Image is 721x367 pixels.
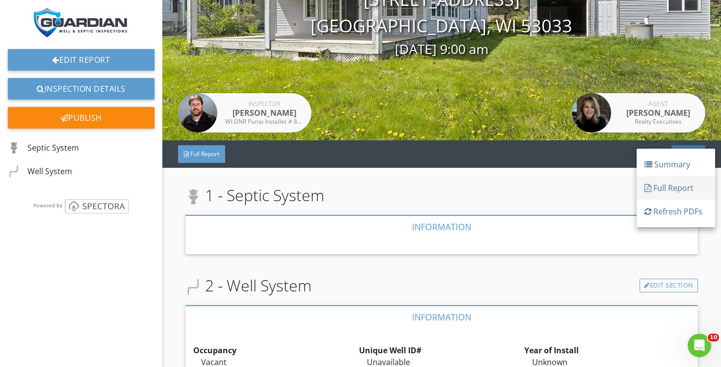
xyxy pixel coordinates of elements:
[572,93,611,132] img: Screenshot_2025-05-12_at_12.32.08%E2%80%AFPM.png
[708,334,719,341] span: 10
[524,345,579,356] strong: Year of Install
[162,39,721,59] div: [DATE] 9:00 am
[225,119,304,125] div: WI-DNR Pump Installer # 8680, POWTS Inspector # 1222664
[640,279,698,292] a: Edit Section
[185,274,311,297] span: 2 - Well System
[34,8,128,37] img: Guardian_Logo8-100.jpg
[688,334,711,357] iframe: Intercom live chat
[8,107,154,129] div: Publish
[619,119,697,125] div: Realty Executives
[225,101,304,107] div: Inspector
[178,93,217,132] img: chad_headshot_no_logo_002.jpg
[193,345,236,356] strong: Occupancy
[8,165,72,177] div: Well System
[8,49,154,71] a: Edit Report
[644,182,707,194] div: Full Report
[619,101,697,107] div: Agent
[644,158,707,170] div: Summary
[185,183,324,207] span: 1 - Septic System
[619,107,697,119] div: [PERSON_NAME]
[178,93,311,132] a: Inspector [PERSON_NAME] WI-DNR Pump Installer # 8680, POWTS Inspector # 1222664
[8,78,154,100] a: Inspection Details
[32,199,130,214] img: powered_by_spectora_2.png
[8,142,79,154] div: Septic System
[637,176,715,200] a: Full Report
[190,150,219,158] span: Full Report
[644,206,707,217] div: Refresh PDFs
[359,345,421,356] strong: Unique Well ID#
[225,107,304,119] div: [PERSON_NAME]
[637,153,715,176] a: Summary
